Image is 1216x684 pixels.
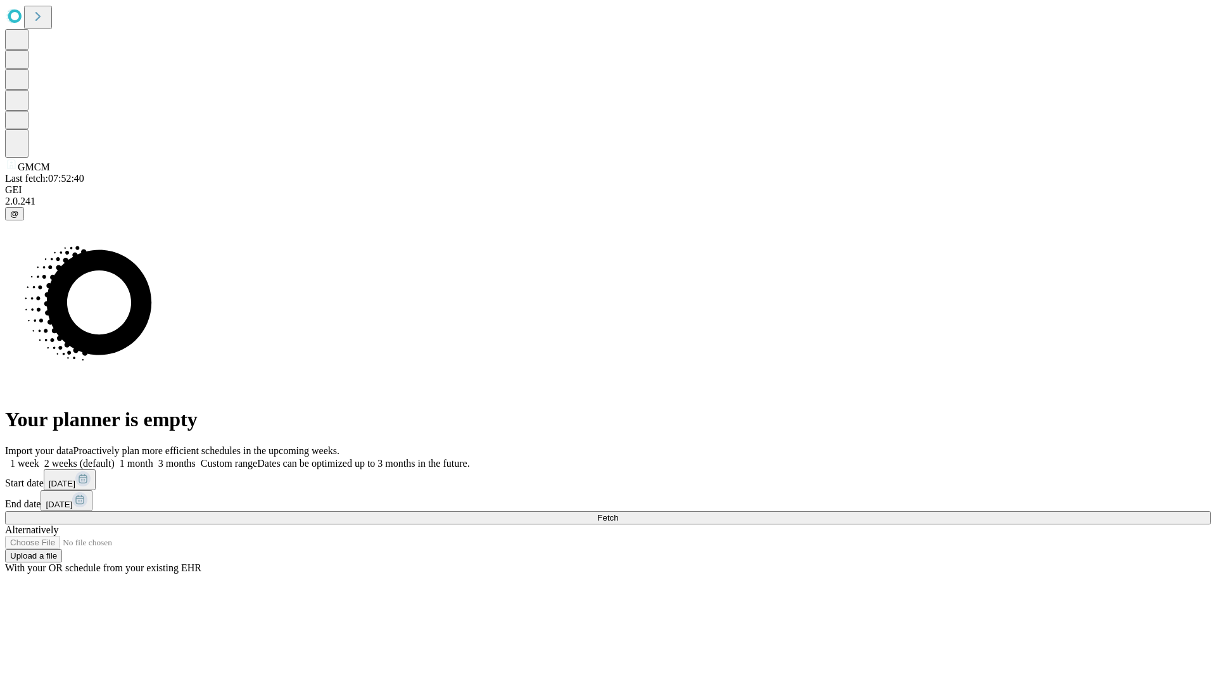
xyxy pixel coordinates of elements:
[201,458,257,469] span: Custom range
[5,511,1211,524] button: Fetch
[597,513,618,522] span: Fetch
[5,445,73,456] span: Import your data
[158,458,196,469] span: 3 months
[41,490,92,511] button: [DATE]
[5,184,1211,196] div: GEI
[10,458,39,469] span: 1 week
[5,408,1211,431] h1: Your planner is empty
[5,562,201,573] span: With your OR schedule from your existing EHR
[120,458,153,469] span: 1 month
[49,479,75,488] span: [DATE]
[18,161,50,172] span: GMCM
[5,524,58,535] span: Alternatively
[5,196,1211,207] div: 2.0.241
[5,490,1211,511] div: End date
[10,209,19,218] span: @
[5,173,84,184] span: Last fetch: 07:52:40
[46,500,72,509] span: [DATE]
[5,549,62,562] button: Upload a file
[44,469,96,490] button: [DATE]
[5,469,1211,490] div: Start date
[257,458,469,469] span: Dates can be optimized up to 3 months in the future.
[5,207,24,220] button: @
[44,458,115,469] span: 2 weeks (default)
[73,445,339,456] span: Proactively plan more efficient schedules in the upcoming weeks.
